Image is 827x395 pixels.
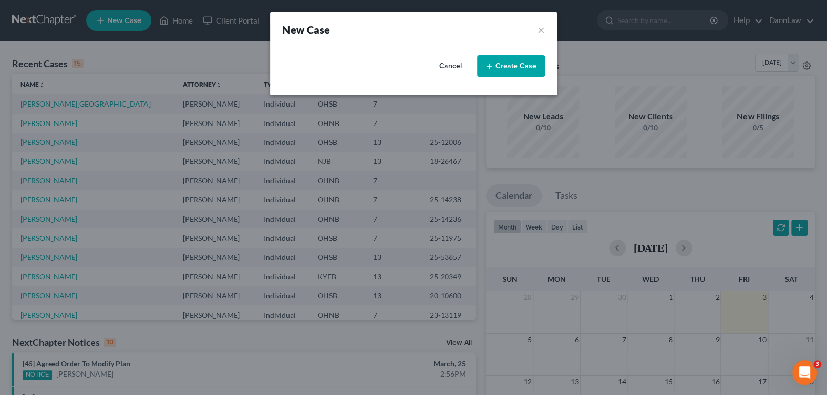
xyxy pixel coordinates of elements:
strong: New Case [282,24,330,36]
button: × [537,23,545,37]
iframe: Intercom live chat [792,360,817,385]
button: Create Case [477,55,545,77]
span: 3 [813,360,821,368]
button: Cancel [428,56,473,76]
